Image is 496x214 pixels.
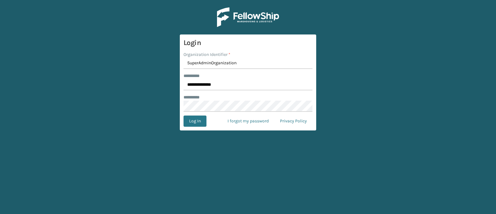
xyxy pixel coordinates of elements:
[184,116,206,127] button: Log In
[217,7,279,27] img: Logo
[274,116,312,127] a: Privacy Policy
[184,51,230,58] label: Organization Identifier
[222,116,274,127] a: I forgot my password
[184,38,312,48] h3: Login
